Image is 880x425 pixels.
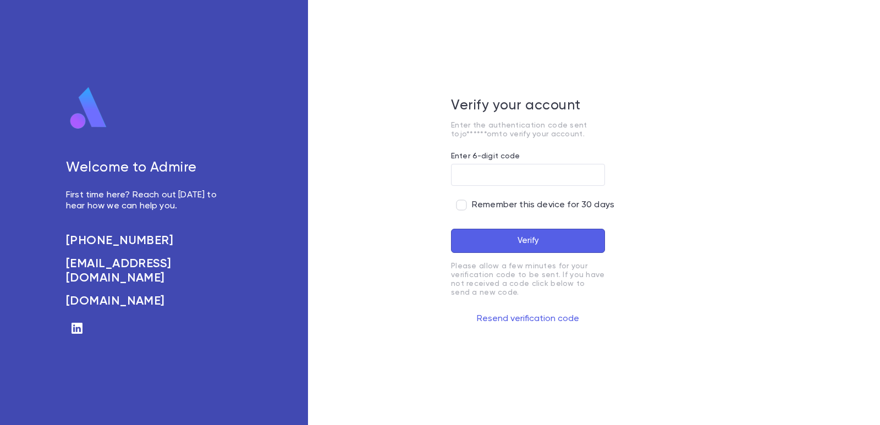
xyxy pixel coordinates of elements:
[66,86,111,130] img: logo
[66,234,229,248] a: [PHONE_NUMBER]
[451,229,605,253] button: Verify
[451,310,605,328] button: Resend verification code
[66,257,229,285] a: [EMAIL_ADDRESS][DOMAIN_NAME]
[66,190,229,212] p: First time here? Reach out [DATE] to hear how we can help you.
[451,98,605,114] h5: Verify your account
[451,262,605,297] p: Please allow a few minutes for your verification code to be sent. If you have not received a code...
[451,121,605,139] p: Enter the authentication code sent to jo******om to verify your account.
[66,160,229,176] h5: Welcome to Admire
[472,200,614,211] span: Remember this device for 30 days
[66,294,229,308] a: [DOMAIN_NAME]
[451,152,520,161] label: Enter 6-digit code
